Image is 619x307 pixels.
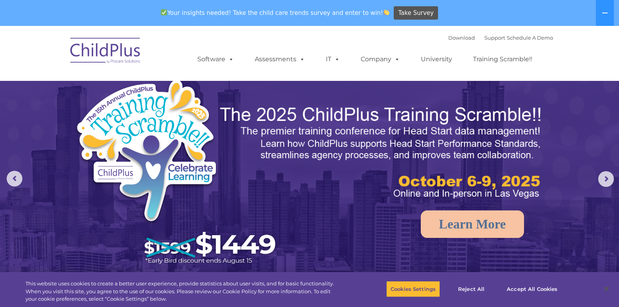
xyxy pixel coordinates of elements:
span: Take Survey [398,6,434,20]
span: Last name [109,52,133,58]
a: Support [484,35,505,41]
button: Accept All Cookies [502,281,562,297]
span: Phone number [109,84,142,90]
a: Learn More [421,210,524,238]
button: Reject All [447,281,496,297]
a: Download [448,35,475,41]
a: Training Scramble!! [465,51,540,67]
a: Take Survey [394,6,438,20]
a: IT [318,51,348,67]
img: ✅ [161,9,167,15]
a: University [413,51,460,67]
img: ChildPlus by Procare Solutions [66,32,145,71]
a: Company [353,51,408,67]
a: Software [190,51,242,67]
img: 👏 [383,9,389,15]
div: This website uses cookies to create a better user experience, provide statistics about user visit... [26,280,340,303]
a: Assessments [247,51,313,67]
button: Cookies Settings [386,281,440,297]
a: Schedule A Demo [507,35,553,41]
button: Close [598,280,615,298]
font: | [448,35,553,41]
span: Your insights needed! Take the child care trends survey and enter to win! [158,5,393,20]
